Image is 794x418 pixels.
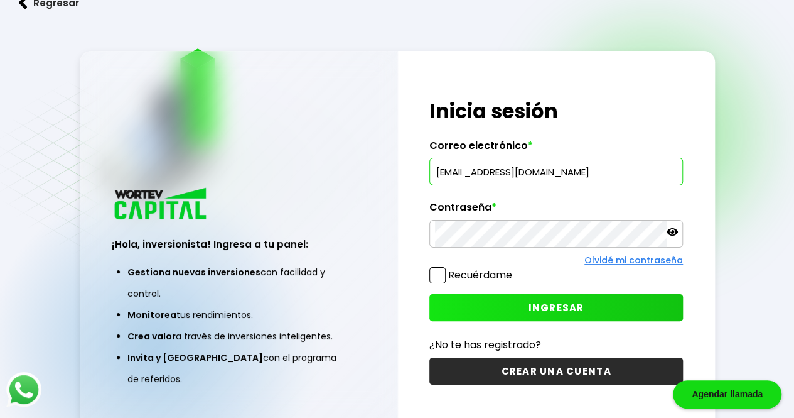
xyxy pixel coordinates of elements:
img: logos_whatsapp-icon.242b2217.svg [6,372,41,407]
li: con facilidad y control. [127,261,350,304]
label: Recuérdame [448,268,512,282]
button: CREAR UNA CUENTA [429,358,683,385]
div: Agendar llamada [673,380,781,409]
p: ¿No te has registrado? [429,337,683,353]
span: Monitorea [127,309,176,321]
button: INGRESAR [429,294,683,321]
label: Contraseña [429,201,683,220]
li: a través de inversiones inteligentes. [127,326,350,347]
span: Crea valor [127,330,176,343]
h3: ¡Hola, inversionista! Ingresa a tu panel: [112,237,365,251]
span: Invita y [GEOGRAPHIC_DATA] [127,351,263,364]
li: con el programa de referidos. [127,347,350,390]
h1: Inicia sesión [429,96,683,126]
li: tus rendimientos. [127,304,350,326]
a: Olvidé mi contraseña [584,254,683,267]
img: logo_wortev_capital [112,186,211,223]
a: ¿No te has registrado?CREAR UNA CUENTA [429,337,683,385]
span: Gestiona nuevas inversiones [127,266,260,278]
span: INGRESAR [528,301,584,314]
input: hola@wortev.capital [435,158,677,185]
label: Correo electrónico [429,140,683,158]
